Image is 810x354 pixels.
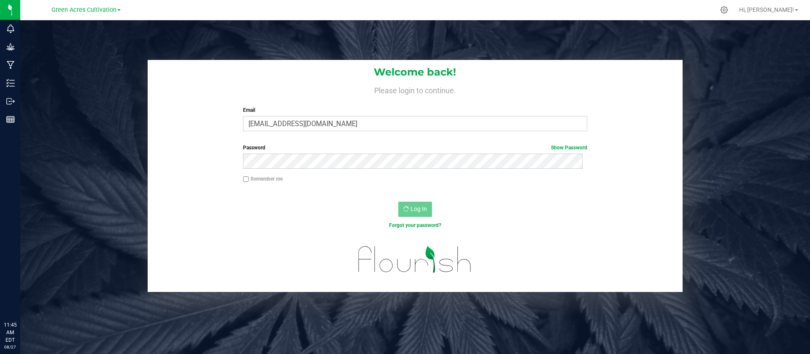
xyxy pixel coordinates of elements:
[243,175,283,183] label: Remember me
[719,6,729,14] div: Manage settings
[398,202,432,217] button: Log In
[148,67,683,78] h1: Welcome back!
[51,6,116,14] span: Green Acres Cultivation
[6,61,15,69] inline-svg: Manufacturing
[389,222,441,228] a: Forgot your password?
[6,115,15,124] inline-svg: Reports
[4,321,16,344] p: 11:45 AM EDT
[348,238,482,281] img: flourish_logo.svg
[243,106,587,114] label: Email
[6,97,15,105] inline-svg: Outbound
[410,205,427,212] span: Log In
[739,6,794,13] span: Hi, [PERSON_NAME]!
[148,84,683,95] h4: Please login to continue.
[551,145,587,151] a: Show Password
[6,24,15,33] inline-svg: Monitoring
[6,43,15,51] inline-svg: Grow
[4,344,16,350] p: 08/27
[6,79,15,87] inline-svg: Inventory
[243,145,265,151] span: Password
[243,176,249,182] input: Remember me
